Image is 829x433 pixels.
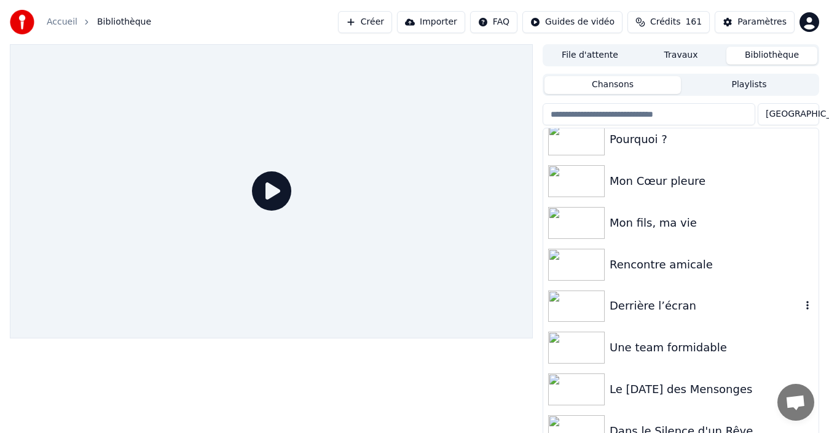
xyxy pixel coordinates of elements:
a: Accueil [47,16,77,28]
button: Guides de vidéo [522,11,623,33]
div: Pourquoi ? [610,131,814,148]
button: Crédits161 [627,11,710,33]
div: Paramètres [737,16,787,28]
div: Ouvrir le chat [777,384,814,421]
button: Importer [397,11,465,33]
img: youka [10,10,34,34]
div: Rencontre amicale [610,256,814,273]
button: FAQ [470,11,517,33]
button: File d'attente [544,47,635,64]
div: Une team formidable [610,339,814,356]
button: Playlists [681,76,817,94]
div: Le [DATE] des Mensonges [610,381,814,398]
button: Bibliothèque [726,47,817,64]
span: 161 [685,16,702,28]
div: Mon fils, ma vie [610,214,814,232]
div: Mon Cœur pleure [610,173,814,190]
button: Paramètres [715,11,795,33]
button: Chansons [544,76,681,94]
span: Bibliothèque [97,16,151,28]
span: Crédits [650,16,680,28]
button: Travaux [635,47,726,64]
button: Créer [338,11,392,33]
nav: breadcrumb [47,16,151,28]
div: Derrière l’écran [610,297,801,314]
